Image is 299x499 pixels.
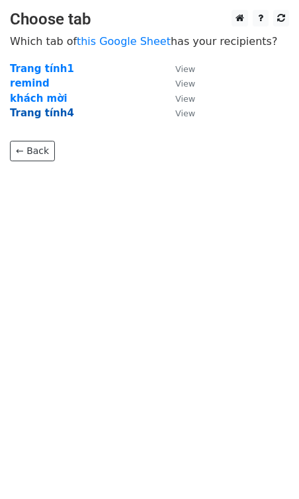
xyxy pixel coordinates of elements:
a: Trang tính1 [10,63,74,75]
p: Which tab of has your recipients? [10,34,289,48]
div: Tiện ích trò chuyện [233,436,299,499]
small: View [175,108,195,118]
a: View [162,93,195,104]
iframe: Chat Widget [233,436,299,499]
a: this Google Sheet [77,35,171,48]
small: View [175,79,195,89]
small: View [175,64,195,74]
small: View [175,94,195,104]
a: remind [10,77,50,89]
a: Trang tính4 [10,107,74,119]
a: ← Back [10,141,55,161]
a: View [162,107,195,119]
a: View [162,77,195,89]
a: khách mời [10,93,67,104]
a: View [162,63,195,75]
h3: Choose tab [10,10,289,29]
